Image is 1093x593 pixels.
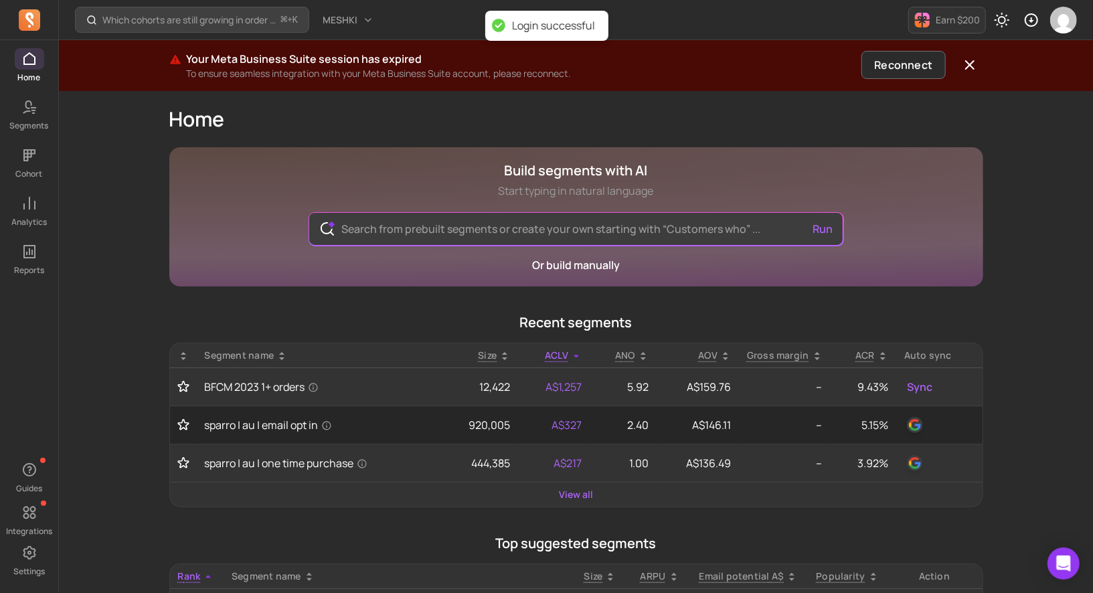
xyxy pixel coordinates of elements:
p: A$159.76 [665,379,731,395]
p: 2.40 [598,417,649,433]
a: sparro | au | email opt in [205,417,432,433]
p: -- [747,417,823,433]
span: Size [478,349,497,361]
p: Your Meta Business Suite session has expired [187,51,857,67]
h1: Build segments with AI [499,161,654,180]
input: Search from prebuilt segments or create your own starting with “Customers who” ... [331,213,821,245]
p: 920,005 [448,417,510,433]
div: Segment name [205,349,432,362]
button: Guides [15,456,44,497]
p: Analytics [11,217,47,228]
img: google [907,417,923,433]
p: Segments [10,120,49,131]
span: ANO [615,349,635,361]
p: Recent segments [169,313,983,332]
p: -- [747,455,823,471]
button: Reconnect [861,51,945,79]
div: Open Intercom Messenger [1047,547,1080,580]
span: Sync [907,379,932,395]
p: A$217 [526,455,582,471]
p: To ensure seamless integration with your Meta Business Suite account, please reconnect. [187,67,857,80]
p: Email potential A$ [699,570,784,583]
kbd: K [292,15,298,25]
p: 5.92 [598,379,649,395]
p: 9.43% [839,379,888,395]
button: MESHKI [315,8,382,32]
p: -- [747,379,823,395]
p: Popularity [816,570,865,583]
p: A$1,257 [526,379,582,395]
button: Which cohorts are still growing in order volume or revenue?⌘+K [75,7,309,33]
p: Earn $200 [936,13,980,27]
h1: Home [169,107,983,131]
div: Action [895,570,975,583]
img: avatar [1050,7,1077,33]
span: Rank [178,570,201,582]
button: Run [808,216,839,242]
span: MESHKI [323,13,357,27]
p: ACR [855,349,875,362]
p: A$327 [526,417,582,433]
button: Earn $200 [908,7,986,33]
span: + [281,13,298,27]
p: AOV [698,349,718,362]
p: Reports [14,265,44,276]
p: Cohort [16,169,43,179]
button: google [904,452,926,474]
button: Toggle favorite [178,380,189,394]
p: Home [18,72,41,83]
p: 1.00 [598,455,649,471]
button: Toggle favorite [178,418,189,432]
p: Gross margin [747,349,809,362]
p: Start typing in natural language [499,183,654,199]
span: Size [584,570,602,582]
a: Or build manually [532,258,620,272]
div: Auto sync [904,349,975,362]
button: Sync [904,376,935,398]
a: sparro | au | one time purchase [205,455,432,471]
p: 5.15% [839,417,888,433]
a: BFCM 2023 1+ orders [205,379,432,395]
p: Guides [16,483,42,494]
p: ARPU [641,570,666,583]
p: A$146.11 [665,417,731,433]
span: sparro | au | email opt in [205,417,332,433]
p: Top suggested segments [169,534,983,553]
p: Which cohorts are still growing in order volume or revenue? [102,13,276,27]
p: Settings [13,566,45,577]
button: google [904,414,926,436]
span: sparro | au | one time purchase [205,455,367,471]
button: Toggle favorite [178,456,189,470]
div: Segment name [232,570,566,583]
p: A$136.49 [665,455,731,471]
img: google [907,455,923,471]
p: 3.92% [839,455,888,471]
kbd: ⌘ [280,12,288,29]
p: Integrations [6,526,52,537]
span: BFCM 2023 1+ orders [205,379,319,395]
p: 12,422 [448,379,510,395]
button: Toggle dark mode [989,7,1015,33]
a: View all [559,488,593,501]
span: ACLV [545,349,568,361]
div: Login successful [512,19,595,33]
p: 444,385 [448,455,510,471]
